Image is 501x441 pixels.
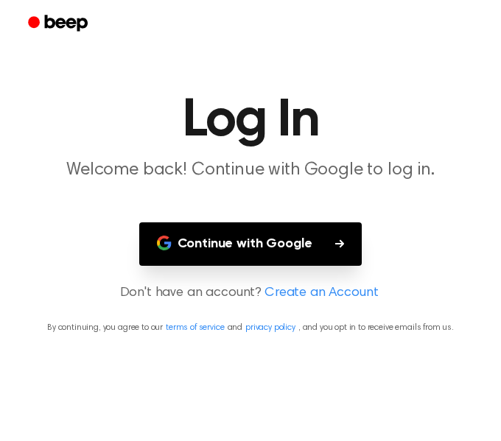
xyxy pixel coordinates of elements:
a: Create an Account [264,283,378,303]
h1: Log In [18,94,483,147]
a: privacy policy [245,323,295,332]
p: Welcome back! Continue with Google to log in. [18,159,483,181]
a: terms of service [166,323,224,332]
a: Beep [18,10,101,38]
p: Don't have an account? [18,283,483,303]
button: Continue with Google [139,222,362,266]
p: By continuing, you agree to our and , and you opt in to receive emails from us. [18,321,483,334]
